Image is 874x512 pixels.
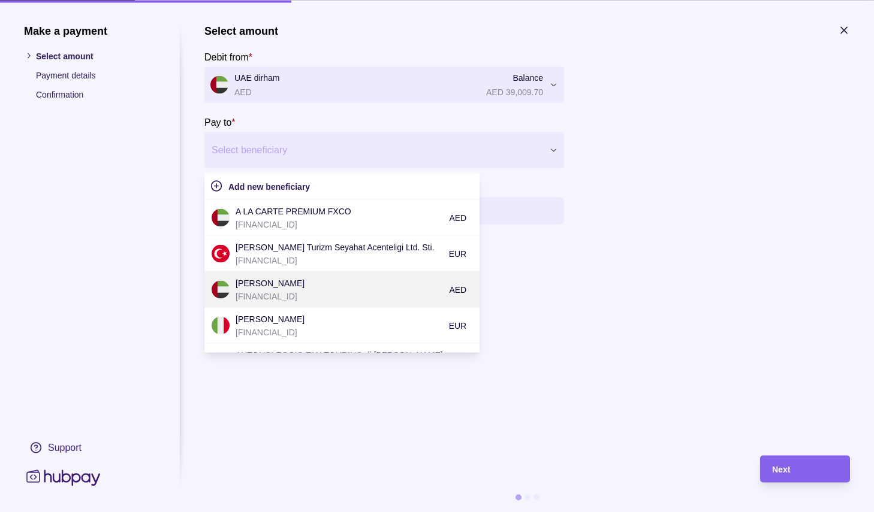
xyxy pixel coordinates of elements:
[212,280,230,298] img: ae
[212,208,230,226] img: ae
[24,435,156,460] a: Support
[36,68,156,81] p: Payment details
[236,348,443,361] p: AUTONOLEGGIO TAU TOURING di [PERSON_NAME]
[204,51,249,62] p: Debit from
[48,441,82,454] div: Support
[236,217,443,231] p: [FINANCIAL_ID]
[449,211,466,224] p: AED
[36,87,156,101] p: Confirmation
[204,117,231,127] p: Pay to
[204,49,252,63] label: Debit from
[449,283,466,296] p: AED
[236,312,443,325] p: [PERSON_NAME]
[24,24,156,37] h1: Make a payment
[236,204,443,217] p: A LA CARTE PREMIUM FXCO
[212,244,230,262] img: tr
[236,253,443,266] p: [FINANCIAL_ID]
[449,319,467,332] p: EUR
[212,316,230,334] img: it
[204,24,278,37] h1: Select amount
[210,178,474,193] button: Add new beneficiary
[760,455,850,482] button: Next
[772,465,790,474] span: Next
[228,181,310,191] span: Add new beneficiary
[236,289,443,302] p: [FINANCIAL_ID]
[36,49,156,62] p: Select amount
[204,114,236,129] label: Pay to
[236,276,443,289] p: [PERSON_NAME]
[236,325,443,338] p: [FINANCIAL_ID]
[236,240,443,253] p: [PERSON_NAME] Turizm Seyahat Acenteligi Ltd. Sti.
[449,247,467,260] p: EUR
